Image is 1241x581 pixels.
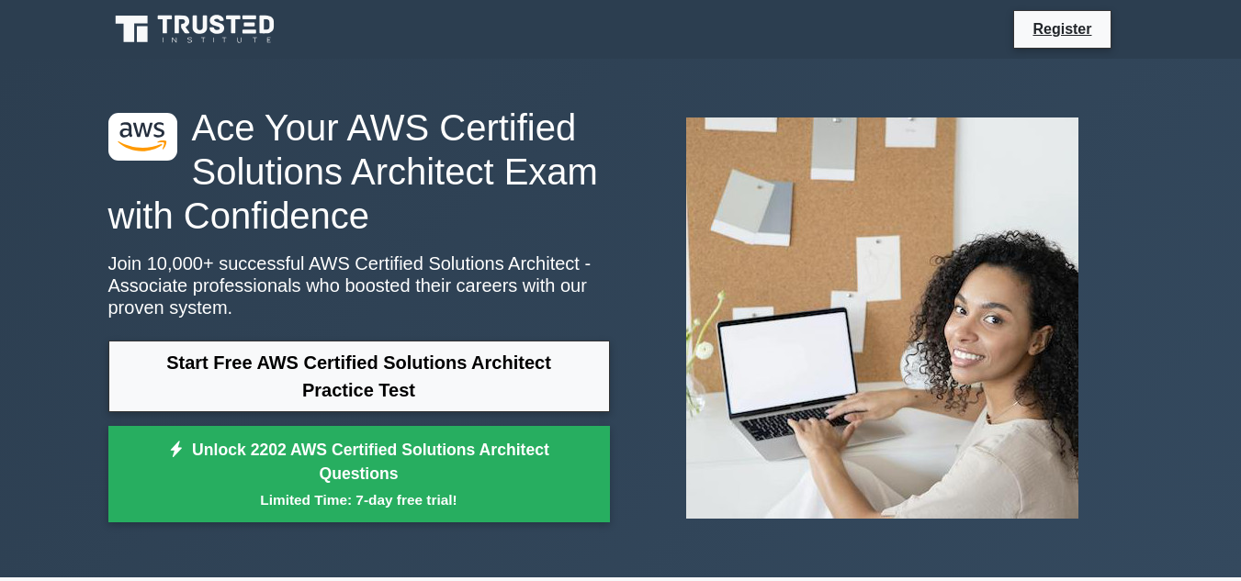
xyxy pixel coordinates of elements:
[108,341,610,412] a: Start Free AWS Certified Solutions Architect Practice Test
[1021,17,1102,40] a: Register
[108,426,610,523] a: Unlock 2202 AWS Certified Solutions Architect QuestionsLimited Time: 7-day free trial!
[108,252,610,318] p: Join 10,000+ successful AWS Certified Solutions Architect - Associate professionals who boosted t...
[108,106,610,238] h1: Ace Your AWS Certified Solutions Architect Exam with Confidence
[131,489,587,510] small: Limited Time: 7-day free trial!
